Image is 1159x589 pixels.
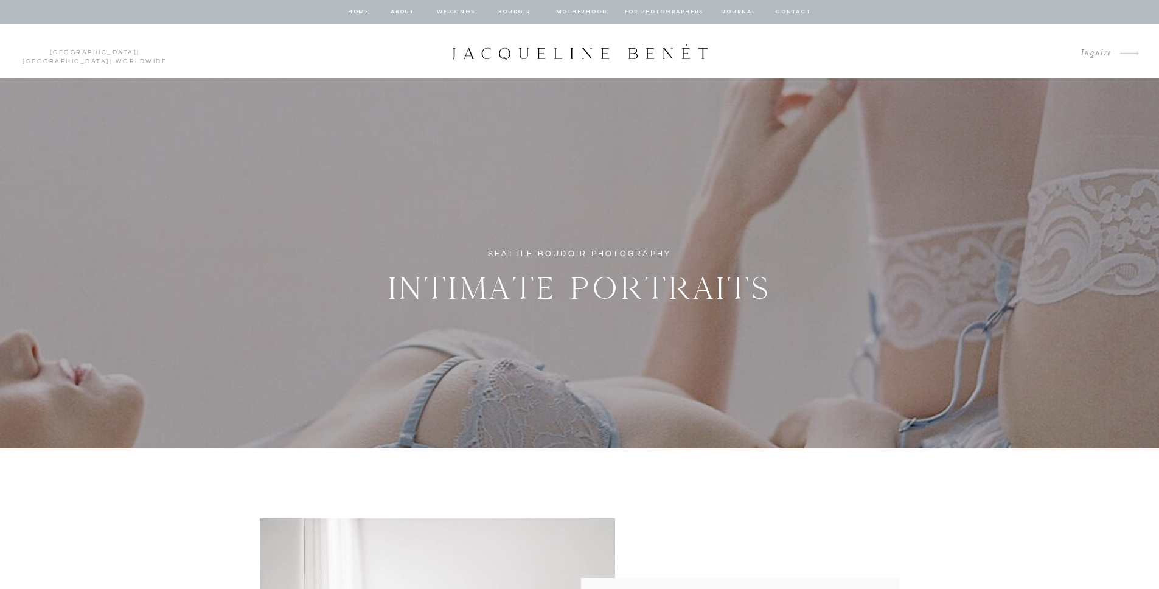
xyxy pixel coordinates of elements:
[720,7,758,18] a: journal
[498,7,532,18] a: BOUDOIR
[625,7,704,18] a: for photographers
[390,7,416,18] a: about
[347,7,371,18] a: home
[50,49,137,55] a: [GEOGRAPHIC_DATA]
[774,7,813,18] a: contact
[17,48,172,55] p: | | Worldwide
[1071,45,1112,61] a: Inquire
[23,58,110,64] a: [GEOGRAPHIC_DATA]
[556,7,607,18] a: Motherhood
[481,247,679,261] h1: Seattle Boudoir Photography
[436,7,477,18] a: Weddings
[386,263,774,306] h2: Intimate Portraits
